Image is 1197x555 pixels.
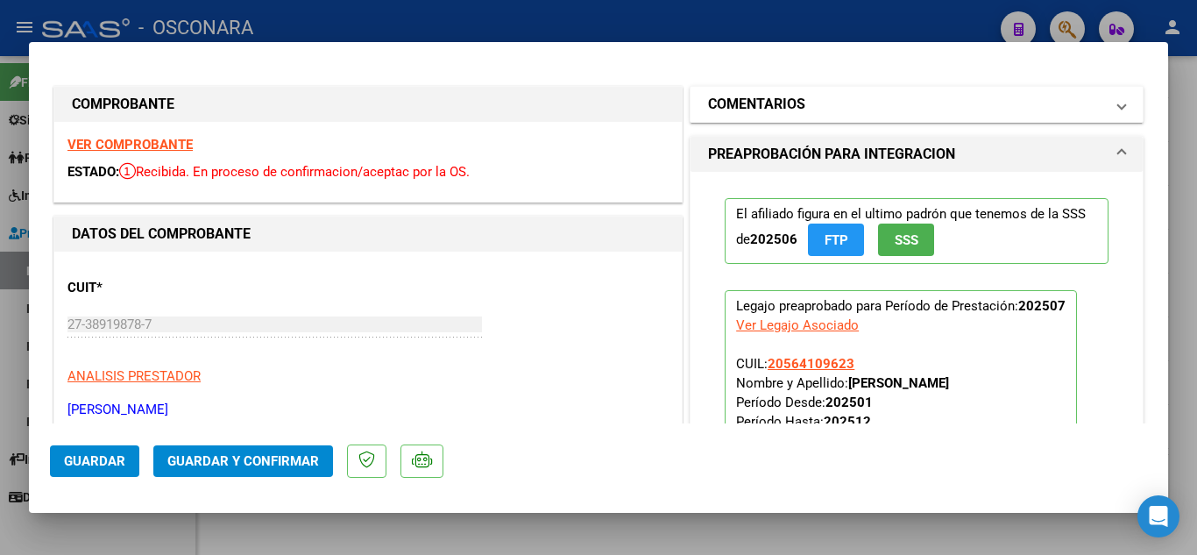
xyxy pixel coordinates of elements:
strong: 202501 [825,395,873,410]
button: Guardar y Confirmar [153,445,333,477]
span: Recibida. En proceso de confirmacion/aceptac por la OS. [119,164,470,180]
p: [PERSON_NAME] [67,400,669,420]
strong: DATOS DEL COMPROBANTE [72,225,251,242]
div: Open Intercom Messenger [1137,495,1179,537]
span: ESTADO: [67,164,119,180]
button: FTP [808,224,864,256]
strong: [PERSON_NAME] [848,375,949,391]
p: Legajo preaprobado para Período de Prestación: [725,290,1077,504]
h1: COMENTARIOS [708,94,805,115]
span: Guardar [64,453,125,469]
div: PREAPROBACIÓN PARA INTEGRACION [691,172,1143,544]
p: CUIT [67,278,248,298]
strong: 202512 [824,414,871,430]
mat-expansion-panel-header: PREAPROBACIÓN PARA INTEGRACION [691,137,1143,172]
div: Ver Legajo Asociado [736,316,859,335]
span: Guardar y Confirmar [167,453,319,469]
p: El afiliado figura en el ultimo padrón que tenemos de la SSS de [725,198,1108,264]
button: Guardar [50,445,139,477]
span: ANALISIS PRESTADOR [67,368,201,384]
mat-expansion-panel-header: COMENTARIOS [691,87,1143,122]
strong: 202506 [750,231,797,247]
strong: COMPROBANTE [72,96,174,112]
button: SSS [878,224,934,256]
h1: PREAPROBACIÓN PARA INTEGRACION [708,144,955,165]
span: CUIL: Nombre y Apellido: Período Desde: Período Hasta: Admite Dependencia: [736,356,949,449]
span: 20564109623 [768,356,854,372]
span: SSS [895,232,918,248]
a: VER COMPROBANTE [67,137,193,153]
span: FTP [825,232,848,248]
strong: 202507 [1018,298,1066,314]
